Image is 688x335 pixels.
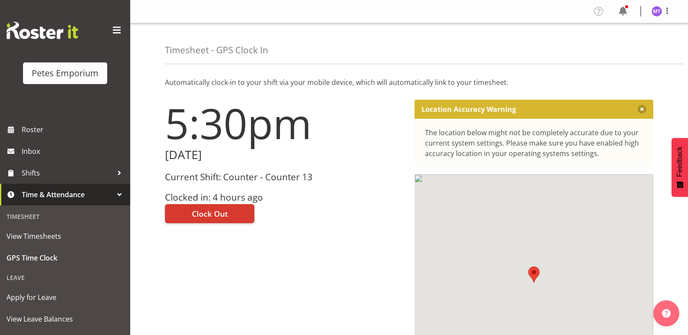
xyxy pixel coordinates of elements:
a: GPS Time Clock [2,247,128,269]
span: Inbox [22,145,126,158]
button: Feedback - Show survey [672,138,688,197]
p: Automatically clock-in to your shift via your mobile device, which will automatically link to you... [165,77,653,88]
span: Apply for Leave [7,291,124,304]
a: View Timesheets [2,225,128,247]
span: Shifts [22,166,113,179]
h3: Current Shift: Counter - Counter 13 [165,172,404,182]
span: GPS Time Clock [7,251,124,264]
p: Location Accuracy Warning [421,105,516,114]
h4: Timesheet - GPS Clock In [165,45,268,55]
span: Feedback [676,146,684,177]
span: Clock Out [192,208,228,219]
span: View Timesheets [7,230,124,243]
span: Roster [22,123,126,136]
button: Close message [638,105,646,114]
a: View Leave Balances [2,308,128,330]
img: mya-taupawa-birkhead5814.jpg [652,6,662,16]
div: Petes Emporium [32,67,99,80]
h3: Clocked in: 4 hours ago [165,192,404,202]
h2: [DATE] [165,148,404,162]
span: View Leave Balances [7,312,124,325]
div: Timesheet [2,208,128,225]
span: Time & Attendance [22,188,113,201]
button: Clock Out [165,204,254,223]
a: Apply for Leave [2,286,128,308]
img: Rosterit website logo [7,22,78,39]
div: Leave [2,269,128,286]
h1: 5:30pm [165,100,404,146]
div: The location below might not be completely accurate due to your current system settings. Please m... [425,127,643,159]
img: help-xxl-2.png [662,309,671,318]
